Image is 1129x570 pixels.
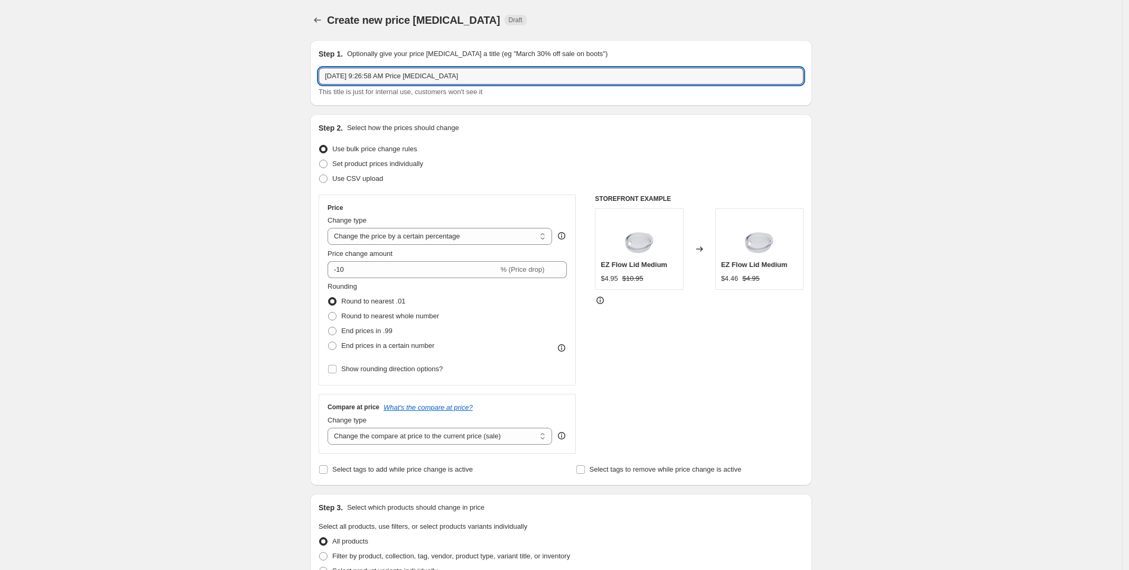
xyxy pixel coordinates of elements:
span: Price change amount [328,250,393,258]
div: $4.95 [601,273,618,284]
span: Select tags to remove while price change is active [590,465,742,473]
p: Select how the prices should change [347,123,459,133]
span: Change type [328,216,367,224]
p: Select which products should change in price [347,502,484,513]
h2: Step 3. [319,502,343,513]
span: Rounding [328,282,357,290]
span: Change type [328,416,367,424]
span: % (Price drop) [500,265,544,273]
span: Select tags to add while price change is active [332,465,473,473]
input: 30% off holiday sale [319,68,804,85]
span: Use CSV upload [332,174,383,182]
span: Use bulk price change rules [332,145,417,153]
span: This title is just for internal use, customers won't see it [319,88,482,96]
span: End prices in a certain number [341,342,434,350]
span: Filter by product, collection, tag, vendor, product type, variant title, or inventory [332,552,570,560]
span: Draft [509,16,522,24]
span: All products [332,537,368,545]
input: -15 [328,261,498,278]
strike: $4.95 [742,273,760,284]
strike: $10.95 [622,273,643,284]
div: help [556,430,567,441]
span: Round to nearest .01 [341,297,405,305]
img: swig-life-medium-ez-flow-lid_80x.png [618,214,660,256]
p: Optionally give your price [MEDICAL_DATA] a title (eg "March 30% off sale on boots") [347,49,608,59]
span: EZ Flow Lid Medium [601,261,667,269]
img: swig-life-medium-ez-flow-lid_80x.png [738,214,780,256]
button: Price change jobs [310,13,325,27]
button: What's the compare at price? [384,403,473,411]
h2: Step 2. [319,123,343,133]
div: $4.46 [721,273,739,284]
span: Select all products, use filters, or select products variants individually [319,522,527,530]
h2: Step 1. [319,49,343,59]
div: help [556,231,567,241]
span: Round to nearest whole number [341,312,439,320]
span: Show rounding direction options? [341,365,443,373]
h3: Compare at price [328,403,379,411]
span: End prices in .99 [341,327,393,335]
h3: Price [328,204,343,212]
span: EZ Flow Lid Medium [721,261,788,269]
span: Create new price [MEDICAL_DATA] [327,14,500,26]
h6: STOREFRONT EXAMPLE [595,195,804,203]
span: Set product prices individually [332,160,423,168]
